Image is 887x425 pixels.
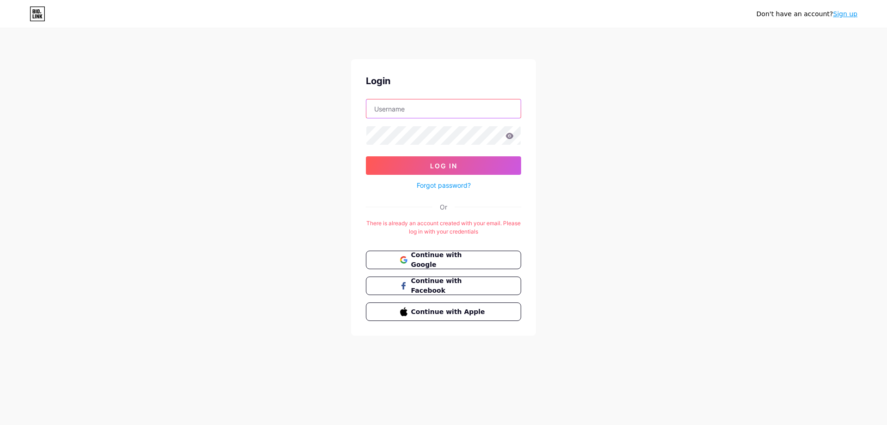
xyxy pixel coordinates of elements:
[366,302,521,321] button: Continue with Apple
[366,156,521,175] button: Log In
[366,251,521,269] button: Continue with Google
[756,9,857,19] div: Don't have an account?
[833,10,857,18] a: Sign up
[411,250,487,270] span: Continue with Google
[411,276,487,296] span: Continue with Facebook
[366,74,521,88] div: Login
[366,277,521,295] button: Continue with Facebook
[417,180,471,190] a: Forgot password?
[440,202,447,212] div: Or
[366,99,521,118] input: Username
[430,162,457,170] span: Log In
[411,307,487,317] span: Continue with Apple
[366,219,521,236] div: There is already an account created with your email. Please log in with your credentials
